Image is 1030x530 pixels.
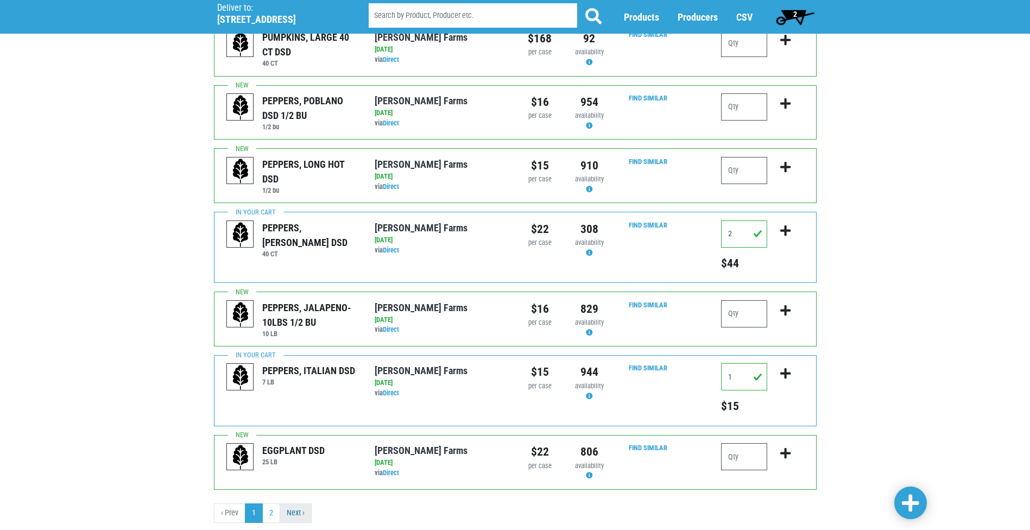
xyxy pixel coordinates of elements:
[383,389,399,397] a: Direct
[262,30,358,59] div: PUMPKINS, LARGE 40 CT DSD
[523,30,557,47] div: $168
[629,444,667,452] a: Find Similar
[375,315,507,325] div: [DATE]
[575,111,604,119] span: availability
[375,55,507,65] div: via
[375,445,467,456] a: [PERSON_NAME] Farms
[227,157,254,185] img: placeholder-variety-43d6402dacf2d531de610a020419775a.svg
[375,365,467,376] a: [PERSON_NAME] Farms
[227,364,254,391] img: placeholder-variety-43d6402dacf2d531de610a020419775a.svg
[375,108,507,118] div: [DATE]
[375,159,467,170] a: [PERSON_NAME] Farms
[280,503,312,523] a: next
[262,300,358,330] div: PEPPERS, JALAPENO- 10LBS 1/2 BU
[375,388,507,399] div: via
[262,443,325,458] div: EGGPLANT DSD
[375,31,467,43] a: [PERSON_NAME] Farms
[624,11,659,23] a: Products
[523,363,557,381] div: $15
[721,157,767,184] input: Qty
[721,363,767,390] input: Qty
[375,45,507,55] div: [DATE]
[375,458,507,468] div: [DATE]
[523,93,557,111] div: $16
[573,93,606,111] div: 954
[573,300,606,318] div: 829
[523,174,557,185] div: per case
[721,399,767,413] h5: Total price
[262,157,358,186] div: PEPPERS, LONG HOT DSD
[262,330,358,338] h6: 10 LB
[523,300,557,318] div: $16
[736,11,753,23] a: CSV
[262,59,358,67] h6: 40 CT
[383,246,399,254] a: Direct
[227,94,254,121] img: placeholder-variety-43d6402dacf2d531de610a020419775a.svg
[227,301,254,328] img: placeholder-variety-43d6402dacf2d531de610a020419775a.svg
[375,172,507,182] div: [DATE]
[383,55,399,64] a: Direct
[375,182,507,192] div: via
[573,157,606,174] div: 910
[573,363,606,381] div: 944
[523,47,557,58] div: per case
[262,186,358,194] h6: 1/2 bu
[217,3,341,14] p: Deliver to:
[575,462,604,470] span: availability
[523,318,557,328] div: per case
[227,444,254,471] img: placeholder-variety-43d6402dacf2d531de610a020419775a.svg
[721,220,767,248] input: Qty
[721,256,767,270] h5: Total price
[523,443,557,460] div: $22
[375,302,467,313] a: [PERSON_NAME] Farms
[523,381,557,392] div: per case
[573,443,606,460] div: 806
[375,468,507,478] div: via
[262,250,358,258] h6: 40 CT
[575,238,604,247] span: availability
[262,363,355,378] div: PEPPERS, ITALIAN DSD
[375,378,507,388] div: [DATE]
[369,3,577,28] input: Search by Product, Producer etc.
[573,30,606,47] div: 92
[629,301,667,309] a: Find Similar
[721,30,767,57] input: Qty
[575,318,604,326] span: availability
[629,221,667,229] a: Find Similar
[227,221,254,248] img: placeholder-variety-43d6402dacf2d531de610a020419775a.svg
[375,95,467,106] a: [PERSON_NAME] Farms
[262,220,358,250] div: PEPPERS, [PERSON_NAME] DSD
[262,458,325,466] h6: 25 LB
[262,378,355,386] h6: 7 LB
[573,220,606,238] div: 308
[262,93,358,123] div: PEPPERS, POBLANO DSD 1/2 BU
[262,503,280,523] a: 2
[523,111,557,121] div: per case
[575,48,604,56] span: availability
[375,325,507,335] div: via
[721,93,767,121] input: Qty
[629,157,667,166] a: Find Similar
[575,175,604,183] span: availability
[383,182,399,191] a: Direct
[245,503,263,523] a: 1
[629,94,667,102] a: Find Similar
[262,123,358,131] h6: 1/2 bu
[214,503,817,523] nav: pager
[573,238,606,258] div: Availability may be subject to change.
[721,443,767,470] input: Qty
[383,325,399,333] a: Direct
[629,364,667,372] a: Find Similar
[678,11,718,23] a: Producers
[523,220,557,238] div: $22
[383,469,399,477] a: Direct
[771,6,819,28] a: 2
[383,119,399,127] a: Direct
[523,461,557,471] div: per case
[573,381,606,402] div: Availability may be subject to change.
[523,157,557,174] div: $15
[227,30,254,58] img: placeholder-variety-43d6402dacf2d531de610a020419775a.svg
[629,30,667,39] a: Find Similar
